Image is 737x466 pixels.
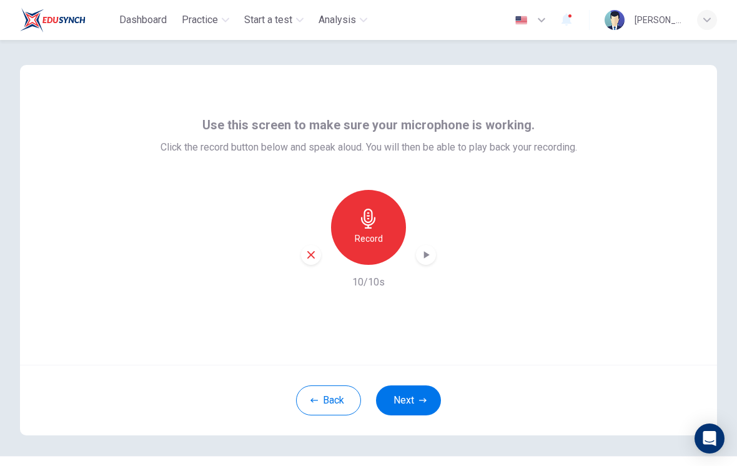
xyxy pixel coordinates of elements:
button: Record [331,190,406,265]
img: en [513,16,529,25]
button: Practice [177,9,234,31]
h6: 10/10s [352,275,385,290]
button: Analysis [314,9,372,31]
button: Start a test [239,9,309,31]
button: Next [376,385,441,415]
img: Profile picture [605,10,625,30]
div: [PERSON_NAME] [635,12,682,27]
span: Practice [182,12,218,27]
span: Dashboard [119,12,167,27]
button: Back [296,385,361,415]
span: Use this screen to make sure your microphone is working. [202,115,535,135]
h6: Record [355,231,383,246]
a: EduSynch logo [20,7,114,32]
span: Click the record button below and speak aloud. You will then be able to play back your recording. [161,140,577,155]
div: Open Intercom Messenger [695,424,725,454]
span: Analysis [319,12,356,27]
img: EduSynch logo [20,7,86,32]
span: Start a test [244,12,292,27]
button: Dashboard [114,9,172,31]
